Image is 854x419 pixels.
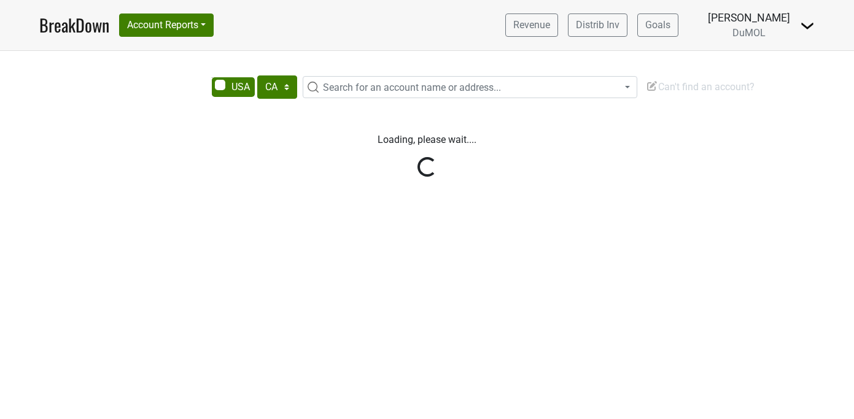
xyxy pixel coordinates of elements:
a: Goals [637,13,678,37]
span: DuMOL [732,27,766,39]
span: Search for an account name or address... [323,82,501,93]
img: Edit [646,80,658,92]
button: Account Reports [119,13,214,37]
span: Can't find an account? [646,81,755,93]
a: Revenue [505,13,558,37]
a: Distrib Inv [568,13,627,37]
img: Dropdown Menu [800,18,815,33]
p: Loading, please wait.... [87,133,768,147]
div: [PERSON_NAME] [708,10,790,26]
a: BreakDown [39,12,109,38]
